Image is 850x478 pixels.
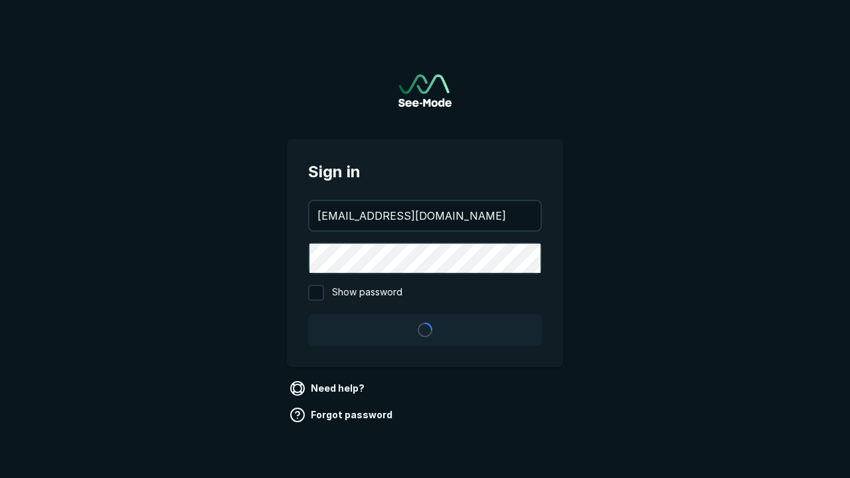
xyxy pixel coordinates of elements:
a: Go to sign in [398,74,452,107]
a: Need help? [287,378,370,399]
a: Forgot password [287,404,398,426]
span: Show password [332,285,402,301]
img: See-Mode Logo [398,74,452,107]
input: your@email.com [309,201,541,230]
span: Sign in [308,160,542,184]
